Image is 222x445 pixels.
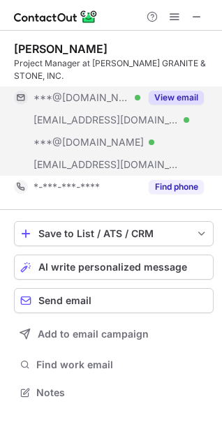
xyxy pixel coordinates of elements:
[14,42,108,56] div: [PERSON_NAME]
[14,255,214,280] button: AI write personalized message
[36,386,208,399] span: Notes
[34,136,144,149] span: ***@[DOMAIN_NAME]
[34,158,179,171] span: [EMAIL_ADDRESS][DOMAIN_NAME]
[14,8,98,25] img: ContactOut v5.3.10
[14,57,214,82] div: Project Manager at [PERSON_NAME] GRANITE & STONE, INC.
[14,322,214,347] button: Add to email campaign
[38,295,91,306] span: Send email
[149,180,204,194] button: Reveal Button
[38,228,189,239] div: Save to List / ATS / CRM
[38,262,187,273] span: AI write personalized message
[36,359,208,371] span: Find work email
[34,114,179,126] span: [EMAIL_ADDRESS][DOMAIN_NAME]
[14,288,214,313] button: Send email
[149,91,204,105] button: Reveal Button
[14,221,214,246] button: save-profile-one-click
[34,91,130,104] span: ***@[DOMAIN_NAME]
[14,355,214,375] button: Find work email
[38,329,149,340] span: Add to email campaign
[14,383,214,402] button: Notes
